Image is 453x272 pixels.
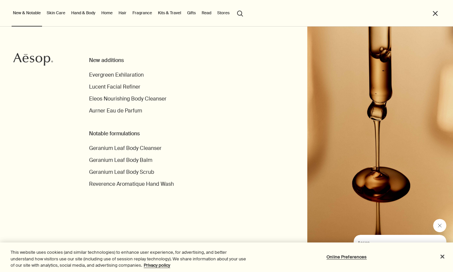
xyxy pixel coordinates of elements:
div: This website uses cookies (and similar technologies) to enhance user experience, for advertising,... [11,249,249,269]
svg: Aesop [13,53,53,66]
span: Evergreen Exhilaration [89,71,144,78]
button: Close [435,249,450,264]
a: Reverence Aromatique Hand Wash [89,180,174,188]
div: New additions [89,56,198,64]
iframe: Message from Aesop [354,235,446,265]
a: Fragrance [131,9,153,17]
a: Geranium Leaf Body Cleanser [89,144,162,152]
span: Geranium Leaf Body Cleanser [89,145,162,152]
span: Reverence Aromatique Hand Wash [89,180,174,187]
a: Read [200,9,213,17]
button: Open search [234,7,246,19]
a: Geranium Leaf Body Scrub [89,168,154,176]
a: Aesop [12,51,55,69]
span: Geranium Leaf Body Scrub [89,169,154,175]
span: Geranium Leaf Body Balm [89,157,152,164]
a: Evergreen Exhilaration [89,71,144,79]
button: New & Notable [12,9,42,17]
span: Aurner Eau de Parfum [89,107,142,114]
button: Close the Menu [431,10,439,17]
div: Notable formulations [89,130,198,138]
a: Home [100,9,114,17]
a: Hand & Body [70,9,97,17]
span: Eleos Nourishing Body Cleanser [89,95,167,102]
div: Aesop says "Our consultants are available now to offer personalised product advice.". Open messag... [338,219,446,265]
button: Online Preferences, Opens the preference center dialog [326,250,367,263]
a: Aurner Eau de Parfum [89,107,142,115]
a: Kits & Travel [157,9,182,17]
button: Stores [216,9,231,17]
a: Eleos Nourishing Body Cleanser [89,95,167,103]
a: Lucent Facial Refiner [89,83,140,91]
img: Bottle on bench in a labratory [307,27,453,272]
a: Gifts [186,9,197,17]
span: Our consultants are available now to offer personalised product advice. [4,14,83,33]
a: Geranium Leaf Body Balm [89,156,152,164]
span: Lucent Facial Refiner [89,83,140,90]
a: More information about your privacy, opens in a new tab [144,262,170,268]
a: Hair [117,9,128,17]
iframe: Close message from Aesop [433,219,446,232]
a: Skin Care [45,9,67,17]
